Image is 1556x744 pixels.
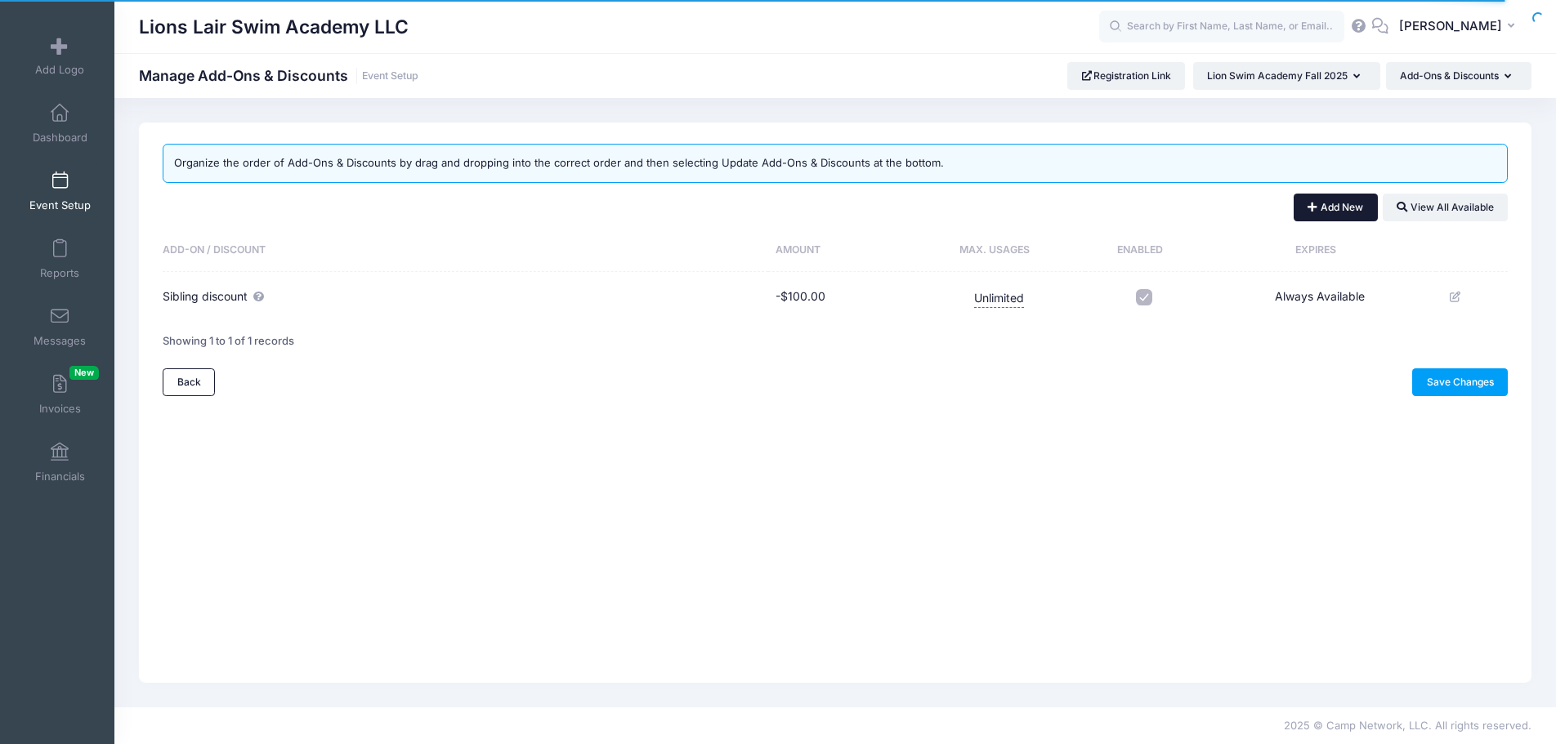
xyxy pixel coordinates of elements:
[1284,719,1531,732] span: 2025 © Camp Network, LLC. All rights reserved.
[768,229,913,272] th: Amount
[21,298,99,355] a: Messages
[163,144,1508,183] div: Organize the order of Add-Ons & Discounts by drag and dropping into the correct order and then se...
[21,230,99,287] a: Reports
[1383,194,1508,221] button: View All Available
[1203,229,1436,272] th: Expires
[40,266,79,280] span: Reports
[39,402,81,416] span: Invoices
[21,163,99,220] a: Event Setup
[163,323,294,360] div: Showing 1 to 1 of 1 records
[1388,8,1531,46] button: [PERSON_NAME]
[163,229,767,272] th: Add-On / Discount
[1207,69,1348,82] span: Lion Swim Academy Fall 2025
[29,198,91,212] span: Event Setup
[35,470,85,483] span: Financials
[1294,194,1378,221] button: Add New
[21,434,99,491] a: Financials
[1085,229,1204,272] th: Enabled
[33,131,87,145] span: Dashboard
[1067,62,1186,90] a: Registration Link
[139,67,418,84] h1: Manage Add-Ons & Discounts
[252,289,265,303] span: $100 off for each sibling
[35,63,84,77] span: Add Logo
[362,70,418,82] a: Event Setup
[1386,62,1531,90] button: Add-Ons & Discounts
[21,366,99,423] a: InvoicesNew
[1203,272,1436,323] td: Always Available
[1193,62,1380,90] button: Lion Swim Academy Fall 2025
[913,229,1085,272] th: Max. Usages
[1399,17,1502,35] span: [PERSON_NAME]
[69,366,99,380] span: New
[768,272,913,323] td: -$100.00
[163,272,767,323] td: Sibling discount
[163,368,215,396] a: Back
[1412,368,1508,396] a: Save Changes
[21,27,99,84] a: Add Logo
[21,95,99,152] a: Dashboard
[974,286,1024,308] span: Unlimited
[34,334,86,348] span: Messages
[139,8,409,46] h1: Lions Lair Swim Academy LLC
[1099,11,1344,43] input: Search by First Name, Last Name, or Email...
